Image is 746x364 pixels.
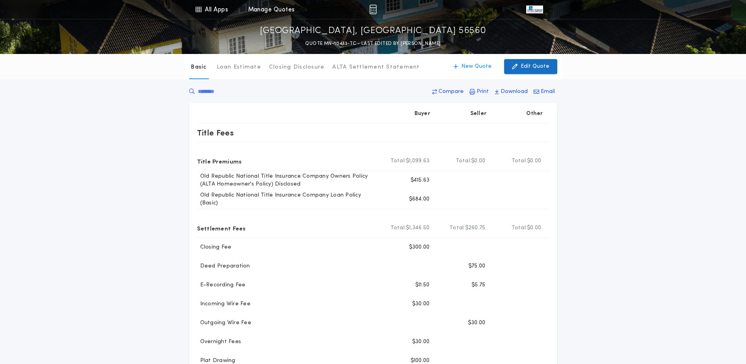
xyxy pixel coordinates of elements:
[446,59,499,74] button: New Quote
[438,88,464,96] p: Compare
[521,63,549,71] p: Edit Quote
[411,176,430,184] p: $415.63
[526,110,543,118] p: Other
[197,243,232,251] p: Closing Fee
[504,59,557,74] button: Edit Quote
[456,157,472,165] b: Total:
[468,262,486,270] p: $75.00
[191,63,206,71] p: Basic
[526,6,543,13] img: vs-icon
[409,243,430,251] p: $300.00
[412,300,430,308] p: $30.00
[305,40,440,48] p: QUOTE MN-10433-TC - LAST EDITED BY [PERSON_NAME]
[197,222,246,234] p: Settlement Fees
[477,88,489,96] p: Print
[449,224,465,232] b: Total:
[501,88,528,96] p: Download
[197,126,234,139] p: Title Fees
[406,224,429,232] span: $1,346.50
[197,262,250,270] p: Deed Preparation
[197,173,380,188] p: Old Republic National Title Insurance Company Owners Policy (ALTA Homeowner's Policy) Disclosed
[197,191,380,207] p: Old Republic National Title Insurance Company Loan Policy (Basic)
[527,224,541,232] span: $0.00
[472,281,485,289] p: $5.75
[197,281,246,289] p: E-Recording Fee
[332,63,420,71] p: ALTA Settlement Statement
[269,63,325,71] p: Closing Disclosure
[461,63,492,71] p: New Quote
[197,155,242,167] p: Title Premiums
[412,338,430,346] p: $30.00
[541,88,555,96] p: Email
[415,281,430,289] p: $11.50
[390,157,406,165] b: Total:
[406,157,429,165] span: $1,099.63
[471,157,485,165] span: $0.00
[492,85,530,99] button: Download
[512,224,527,232] b: Total:
[409,195,430,203] p: $684.00
[197,338,241,346] p: Overnight Fees
[531,85,557,99] button: Email
[414,110,430,118] p: Buyer
[470,110,487,118] p: Seller
[369,5,377,14] img: img
[512,157,527,165] b: Total:
[197,300,251,308] p: Incoming Wire Fee
[217,63,261,71] p: Loan Estimate
[527,157,541,165] span: $0.00
[390,224,406,232] b: Total:
[197,319,251,327] p: Outgoing Wire Fee
[260,25,486,37] p: [GEOGRAPHIC_DATA], [GEOGRAPHIC_DATA] 56560
[430,85,466,99] button: Compare
[465,224,486,232] span: $260.75
[468,319,486,327] p: $30.00
[467,85,491,99] button: Print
